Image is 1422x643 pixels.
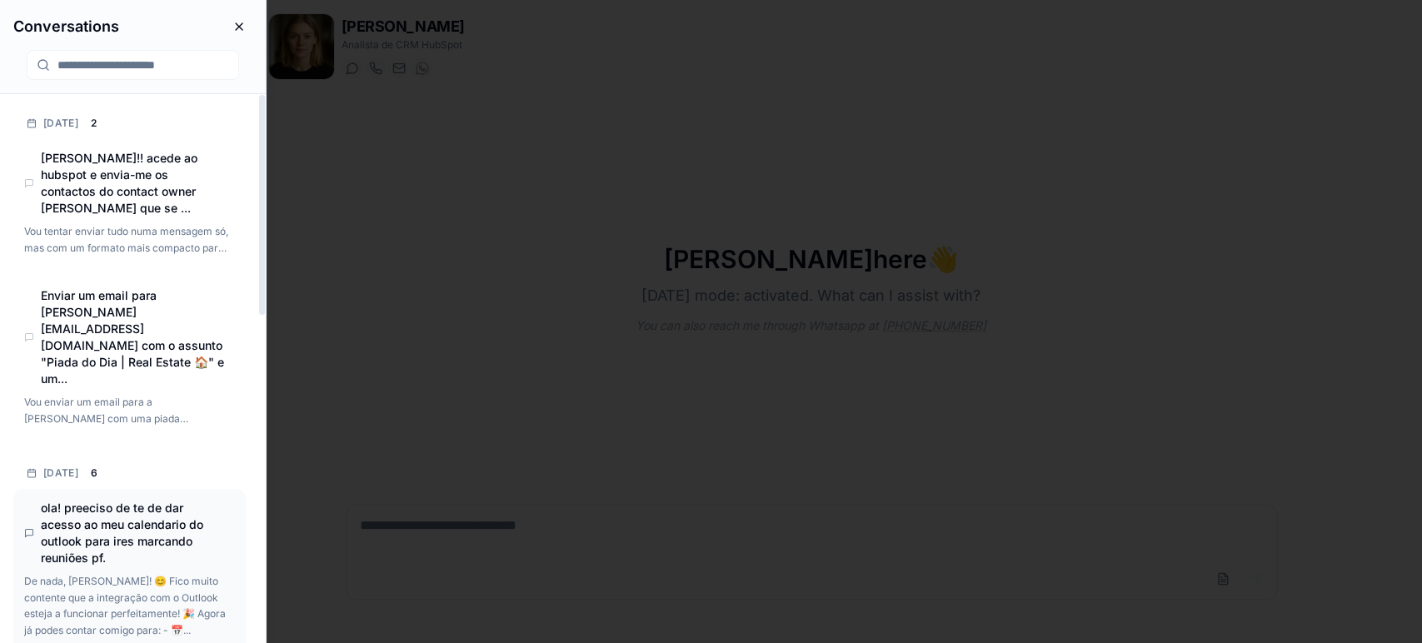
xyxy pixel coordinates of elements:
div: [DATE] [13,107,246,139]
div: Enviar um email para [PERSON_NAME][EMAIL_ADDRESS][DOMAIN_NAME] com o assunto "Piada do Dia | Real... [13,277,246,444]
h4: Ola Beatriz!! acede ao hubspot e envia-me os contactos do contact owner Manuel Perestrelo que se ... [41,150,225,217]
div: Chat Interface [24,528,34,538]
div: Chat Interface [24,178,34,188]
button: Close conversations panel [226,13,252,40]
h4: Enviar um email para matilde@matchrealestate.pt com o assunto "Piada do Dia | Real Estate 🏠" e um... [41,287,225,387]
h4: ola! preeciso de te de dar acesso ao meu calendario do outlook para ires marcando reuniões pf. [41,500,225,566]
p: De nada, Matilde! 😊 Fico muito contente que a integração com o Outlook esteja a funcionar perfeit... [24,573,232,638]
div: 2 [85,114,102,132]
p: Vou tentar enviar tudo numa mensagem só, mas com um formato mais compacto para não ultrapassar os... [24,223,232,256]
div: [PERSON_NAME]!! acede ao hubspot e envia-me os contactos do contact owner [PERSON_NAME] que se ..... [13,139,246,273]
div: Chat Interface [24,332,34,342]
div: [DATE] [13,457,246,489]
p: Vou enviar um email para a Matilde com uma piada engraçada sobre imobiliário! Deixa-me criar uma ... [24,394,232,426]
div: 6 [85,464,103,482]
h3: Conversations [13,15,119,38]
